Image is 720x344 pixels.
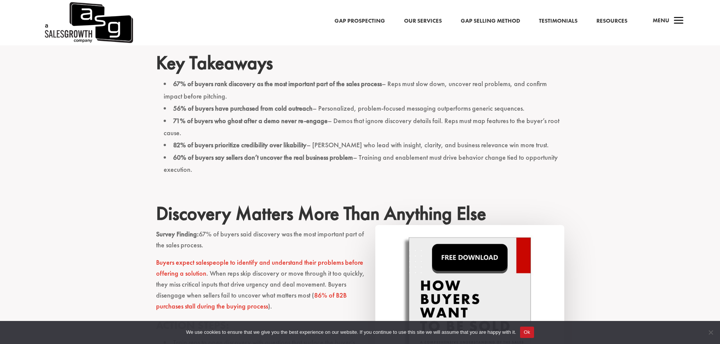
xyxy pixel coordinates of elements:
[173,153,353,162] strong: 60% of buyers say sellers don’t uncover the real business problem
[156,318,564,336] h3: Action Steps:
[164,115,564,139] li: – Demos that ignore discovery details fail. Reps must map features to the buyer’s root cause.
[173,116,328,125] strong: 71% of buyers who ghost after a demo never re-engage
[186,329,516,336] span: We use cookies to ensure that we give you the best experience on our website. If you continue to ...
[164,78,564,102] li: – Reps must slow down, uncover real problems, and confirm impact before pitching.
[156,258,363,278] a: Buyers expect salespeople to identify and understand their problems before offering a solution
[156,230,199,238] strong: Survey Finding:
[334,16,385,26] a: Gap Prospecting
[156,257,564,318] p: . When reps skip discovery or move through it too quickly, they miss critical inputs that drive u...
[173,140,307,149] strong: 82% of buyers prioritize credibility over likability
[653,17,669,24] span: Menu
[707,329,714,336] span: No
[164,102,564,114] li: – Personalized, problem-focused messaging outperforms generic sequences.
[164,151,564,176] li: – Training and enablement must drive behavior change tied to opportunity execution.
[156,51,564,78] h2: Key Takeaways
[156,291,347,310] a: 86% of B2B purchases stall during the buying process
[164,139,564,151] li: – [PERSON_NAME] who lead with insight, clarity, and business relevance win more trust.
[156,229,564,258] p: 67% of buyers said discovery was the most important part of the sales process.
[173,104,313,113] strong: 56% of buyers have purchased from cold outreach
[671,14,686,29] span: a
[539,16,578,26] a: Testimonials
[596,16,627,26] a: Resources
[173,79,382,88] strong: 67% of buyers rank discovery as the most important part of the sales process
[461,16,520,26] a: Gap Selling Method
[404,16,442,26] a: Our Services
[520,327,534,338] button: Ok
[156,202,564,228] h2: Discovery Matters More Than Anything Else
